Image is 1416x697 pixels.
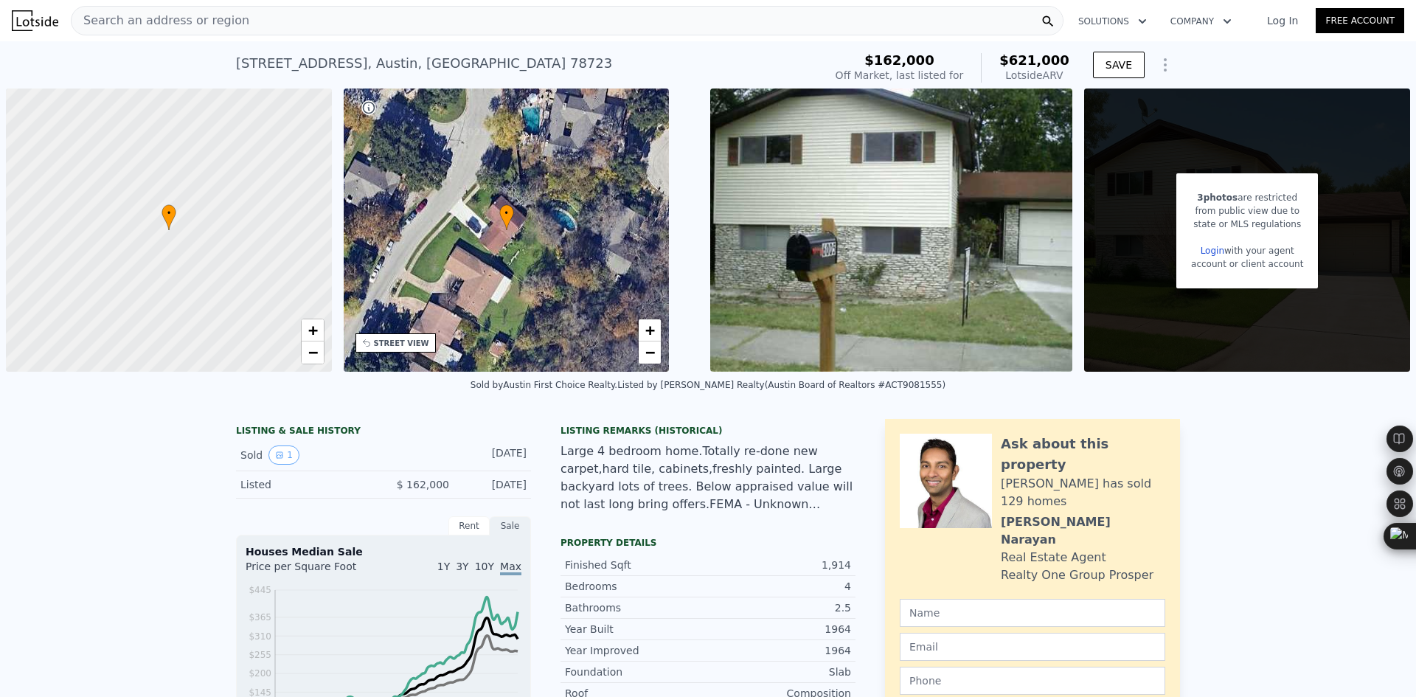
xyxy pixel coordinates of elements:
[645,343,655,361] span: −
[1001,434,1165,475] div: Ask about this property
[639,341,661,364] a: Zoom out
[499,204,514,230] div: •
[500,561,521,575] span: Max
[1159,8,1243,35] button: Company
[72,12,249,30] span: Search an address or region
[708,579,851,594] div: 4
[456,561,468,572] span: 3Y
[1316,8,1404,33] a: Free Account
[900,633,1165,661] input: Email
[560,537,855,549] div: Property details
[249,631,271,642] tspan: $310
[236,53,612,74] div: [STREET_ADDRESS] , Austin , [GEOGRAPHIC_DATA] 78723
[999,52,1069,68] span: $621,000
[308,343,317,361] span: −
[900,599,1165,627] input: Name
[1150,50,1180,80] button: Show Options
[1224,246,1294,256] span: with your agent
[490,516,531,535] div: Sale
[249,668,271,679] tspan: $200
[1001,549,1106,566] div: Real Estate Agent
[708,600,851,615] div: 2.5
[302,341,324,364] a: Zoom out
[708,558,851,572] div: 1,914
[308,321,317,339] span: +
[249,585,271,595] tspan: $445
[1197,193,1238,203] span: 3 photos
[162,207,176,220] span: •
[639,319,661,341] a: Zoom in
[397,479,449,490] span: $ 162,000
[471,380,617,390] div: Sold by Austin First Choice Realty .
[1191,191,1303,204] div: are restricted
[249,650,271,660] tspan: $255
[1001,475,1165,510] div: [PERSON_NAME] has sold 129 homes
[240,477,372,492] div: Listed
[708,643,851,658] div: 1964
[240,445,372,465] div: Sold
[560,443,855,513] div: Large 4 bedroom home.Totally re-done new carpet,hard tile, cabinets,freshly painted. Large backya...
[836,68,964,83] div: Off Market, last listed for
[708,622,851,637] div: 1964
[710,89,1073,372] img: Sale: 132469689 Parcel: 101689352
[1249,13,1316,28] a: Log In
[1001,566,1153,584] div: Realty One Group Prosper
[864,52,934,68] span: $162,000
[708,665,851,679] div: Slab
[565,665,708,679] div: Foundation
[565,579,708,594] div: Bedrooms
[461,477,527,492] div: [DATE]
[1191,218,1303,231] div: state or MLS regulations
[1001,513,1165,549] div: [PERSON_NAME] Narayan
[565,643,708,658] div: Year Improved
[236,425,531,440] div: LISTING & SALE HISTORY
[565,600,708,615] div: Bathrooms
[565,622,708,637] div: Year Built
[499,207,514,220] span: •
[900,667,1165,695] input: Phone
[246,559,383,583] div: Price per Square Foot
[246,544,521,559] div: Houses Median Sale
[565,558,708,572] div: Finished Sqft
[560,425,855,437] div: Listing Remarks (Historical)
[162,204,176,230] div: •
[475,561,494,572] span: 10Y
[1066,8,1159,35] button: Solutions
[437,561,450,572] span: 1Y
[1093,52,1145,78] button: SAVE
[374,338,429,349] div: STREET VIEW
[645,321,655,339] span: +
[999,68,1069,83] div: Lotside ARV
[12,10,58,31] img: Lotside
[617,380,945,390] div: Listed by [PERSON_NAME] Realty (Austin Board of Realtors #ACT9081555)
[1201,246,1224,256] a: Login
[461,445,527,465] div: [DATE]
[268,445,299,465] button: View historical data
[249,612,271,623] tspan: $365
[1191,257,1303,271] div: account or client account
[1191,204,1303,218] div: from public view due to
[448,516,490,535] div: Rent
[302,319,324,341] a: Zoom in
